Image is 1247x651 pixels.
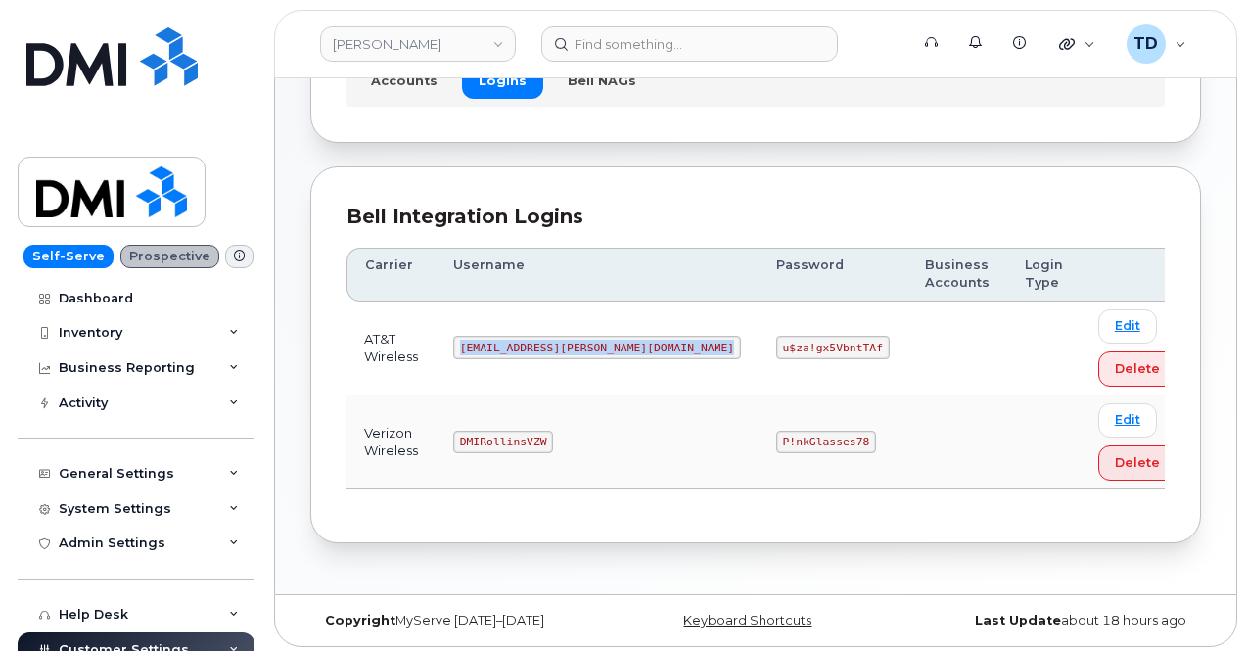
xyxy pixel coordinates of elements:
[907,248,1007,302] th: Business Accounts
[436,248,759,302] th: Username
[904,613,1201,628] div: about 18 hours ago
[776,336,890,359] code: u$za!gx5VbntTAf
[320,26,516,62] a: Rollins
[1098,309,1157,344] a: Edit
[462,63,543,98] a: Logins
[346,395,436,489] td: Verizon Wireless
[325,613,395,628] strong: Copyright
[1098,351,1177,387] button: Delete
[975,613,1061,628] strong: Last Update
[310,613,607,628] div: MyServe [DATE]–[DATE]
[354,63,454,98] a: Accounts
[683,613,811,628] a: Keyboard Shortcuts
[1098,403,1157,438] a: Edit
[1098,445,1177,481] button: Delete
[1115,359,1160,378] span: Delete
[776,431,876,454] code: P!nkGlasses78
[453,336,741,359] code: [EMAIL_ADDRESS][PERSON_NAME][DOMAIN_NAME]
[541,26,838,62] input: Find something...
[453,431,553,454] code: DMIRollinsVZW
[1007,248,1081,302] th: Login Type
[1133,32,1158,56] span: TD
[346,302,436,395] td: AT&T Wireless
[346,203,1165,231] div: Bell Integration Logins
[1115,453,1160,472] span: Delete
[1113,24,1200,64] div: Tauriq Dixon
[346,248,436,302] th: Carrier
[759,248,907,302] th: Password
[551,63,653,98] a: Bell NAGs
[1045,24,1109,64] div: Quicklinks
